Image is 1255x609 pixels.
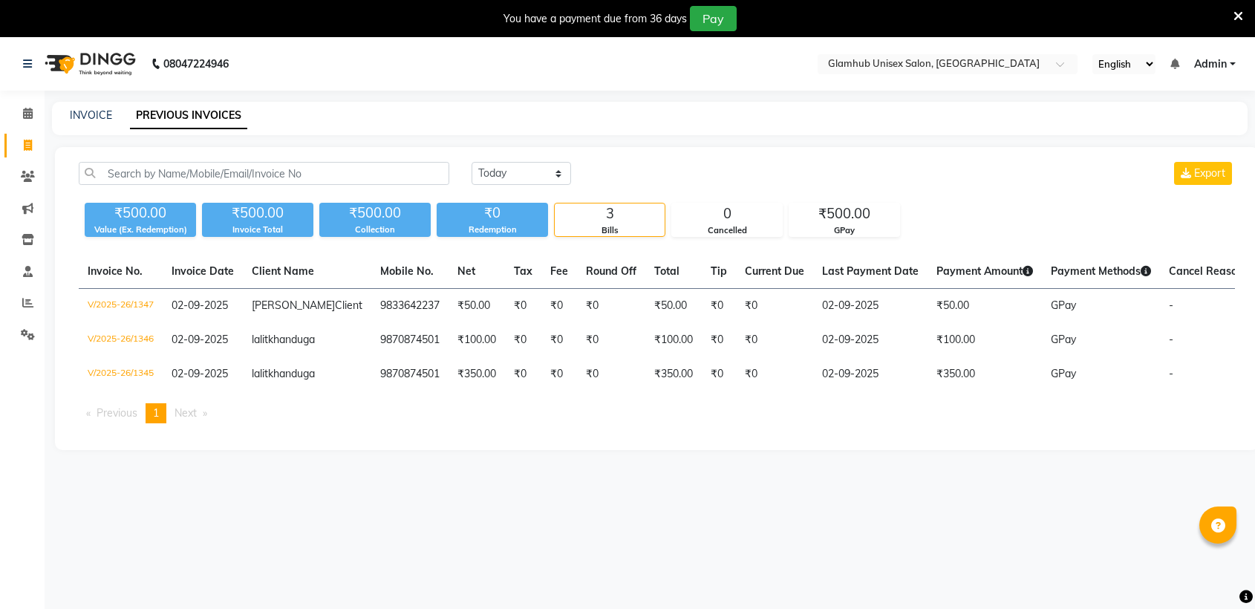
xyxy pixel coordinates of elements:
[163,43,229,85] b: 08047224946
[97,406,137,420] span: Previous
[672,203,782,224] div: 0
[153,406,159,420] span: 1
[252,333,268,346] span: lalit
[85,224,196,236] div: Value (Ex. Redemption)
[702,357,736,391] td: ₹0
[702,289,736,324] td: ₹0
[449,289,505,324] td: ₹50.00
[130,102,247,129] a: PREVIOUS INVOICES
[85,203,196,224] div: ₹500.00
[437,224,548,236] div: Redemption
[1169,264,1243,278] span: Cancel Reason
[79,162,449,185] input: Search by Name/Mobile/Email/Invoice No
[690,6,737,31] button: Pay
[555,203,665,224] div: 3
[79,403,1235,423] nav: Pagination
[371,323,449,357] td: 9870874501
[371,357,449,391] td: 9870874501
[79,323,163,357] td: V/2025-26/1346
[702,323,736,357] td: ₹0
[813,289,928,324] td: 02-09-2025
[505,289,541,324] td: ₹0
[1174,162,1232,185] button: Export
[172,367,228,380] span: 02-09-2025
[654,264,679,278] span: Total
[813,323,928,357] td: 02-09-2025
[1051,333,1076,346] span: GPay
[550,264,568,278] span: Fee
[1051,299,1076,312] span: GPay
[505,357,541,391] td: ₹0
[1051,264,1151,278] span: Payment Methods
[380,264,434,278] span: Mobile No.
[457,264,475,278] span: Net
[79,357,163,391] td: V/2025-26/1345
[172,333,228,346] span: 02-09-2025
[437,203,548,224] div: ₹0
[1169,367,1173,380] span: -
[577,357,645,391] td: ₹0
[449,323,505,357] td: ₹100.00
[79,289,163,324] td: V/2025-26/1347
[928,323,1042,357] td: ₹100.00
[822,264,919,278] span: Last Payment Date
[371,289,449,324] td: 9833642237
[1169,333,1173,346] span: -
[928,289,1042,324] td: ₹50.00
[252,299,335,312] span: [PERSON_NAME]
[172,264,234,278] span: Invoice Date
[88,264,143,278] span: Invoice No.
[503,11,687,27] div: You have a payment due from 36 days
[172,299,228,312] span: 02-09-2025
[514,264,532,278] span: Tax
[736,323,813,357] td: ₹0
[541,323,577,357] td: ₹0
[268,333,315,346] span: khanduga
[936,264,1033,278] span: Payment Amount
[175,406,197,420] span: Next
[645,357,702,391] td: ₹350.00
[586,264,636,278] span: Round Off
[928,357,1042,391] td: ₹350.00
[672,224,782,237] div: Cancelled
[268,367,315,380] span: khanduga
[202,203,313,224] div: ₹500.00
[711,264,727,278] span: Tip
[319,203,431,224] div: ₹500.00
[202,224,313,236] div: Invoice Total
[645,289,702,324] td: ₹50.00
[1194,56,1227,72] span: Admin
[789,203,899,224] div: ₹500.00
[577,323,645,357] td: ₹0
[789,224,899,237] div: GPay
[736,289,813,324] td: ₹0
[449,357,505,391] td: ₹350.00
[38,43,140,85] img: logo
[736,357,813,391] td: ₹0
[1169,299,1173,312] span: -
[813,357,928,391] td: 02-09-2025
[1051,367,1076,380] span: GPay
[555,224,665,237] div: Bills
[505,323,541,357] td: ₹0
[70,108,112,122] a: INVOICE
[1193,550,1240,594] iframe: chat widget
[541,289,577,324] td: ₹0
[541,357,577,391] td: ₹0
[252,367,268,380] span: lalit
[1194,166,1225,180] span: Export
[252,264,314,278] span: Client Name
[577,289,645,324] td: ₹0
[645,323,702,357] td: ₹100.00
[335,299,362,312] span: Client
[319,224,431,236] div: Collection
[745,264,804,278] span: Current Due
